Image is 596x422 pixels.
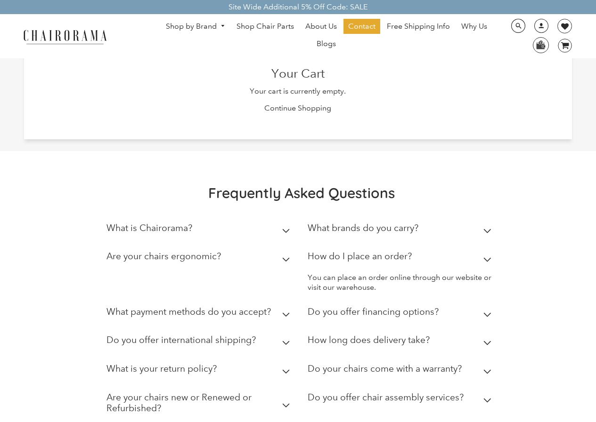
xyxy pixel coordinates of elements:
summary: Do you offer chair assembly services? [308,385,495,414]
h2: Your Cart [33,66,563,80]
h2: Are your chairs new or Renewed or Refurbished? [106,392,294,414]
h2: Do you offer financing options? [308,306,439,317]
span: Shop Chair Parts [237,22,294,32]
summary: What is Chairorama? [106,216,294,245]
summary: What is your return policy? [106,357,294,385]
summary: How long does delivery take? [308,328,495,357]
a: About Us [301,19,342,34]
p: You can place an order online through our website or visit our warehouse. [308,273,495,293]
h2: How do I place an order? [308,251,412,262]
summary: Do you offer international shipping? [106,328,294,357]
nav: DesktopNavigation [152,19,501,54]
a: Shop Chair Parts [232,19,299,34]
summary: What payment methods do you accept? [106,300,294,328]
a: Continue Shopping [264,104,331,112]
h2: What is your return policy? [106,363,217,374]
span: Free Shipping Info [387,22,450,32]
h2: Do you offer chair assembly services? [308,392,464,403]
a: Contact [343,19,380,34]
a: Free Shipping Info [382,19,455,34]
summary: Do you offer financing options? [308,300,495,328]
img: chairorama [18,28,112,45]
h2: Do your chairs come with a warranty? [308,363,462,374]
summary: What brands do you carry? [308,216,495,245]
a: Shop by Brand [161,19,230,34]
h2: Are your chairs ergonomic? [106,251,221,262]
h2: Do you offer international shipping? [106,334,256,345]
span: Contact [348,22,376,32]
h2: What payment methods do you accept? [106,306,271,317]
a: Why Us [457,19,492,34]
span: Blogs [317,39,336,49]
img: WhatsApp_Image_2024-07-12_at_16.23.01.webp [533,38,548,52]
h2: How long does delivery take? [308,334,430,345]
p: Your cart is currently empty. [33,87,563,96]
h2: Frequently Asked Questions [106,184,497,202]
summary: Are your chairs ergonomic? [106,244,294,273]
span: Why Us [461,22,487,32]
h2: What is Chairorama? [106,223,192,233]
summary: Do your chairs come with a warranty? [308,357,495,385]
h2: What brands do you carry? [308,223,418,233]
span: About Us [305,22,337,32]
a: Blogs [312,36,341,51]
summary: How do I place an order? [308,244,495,273]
